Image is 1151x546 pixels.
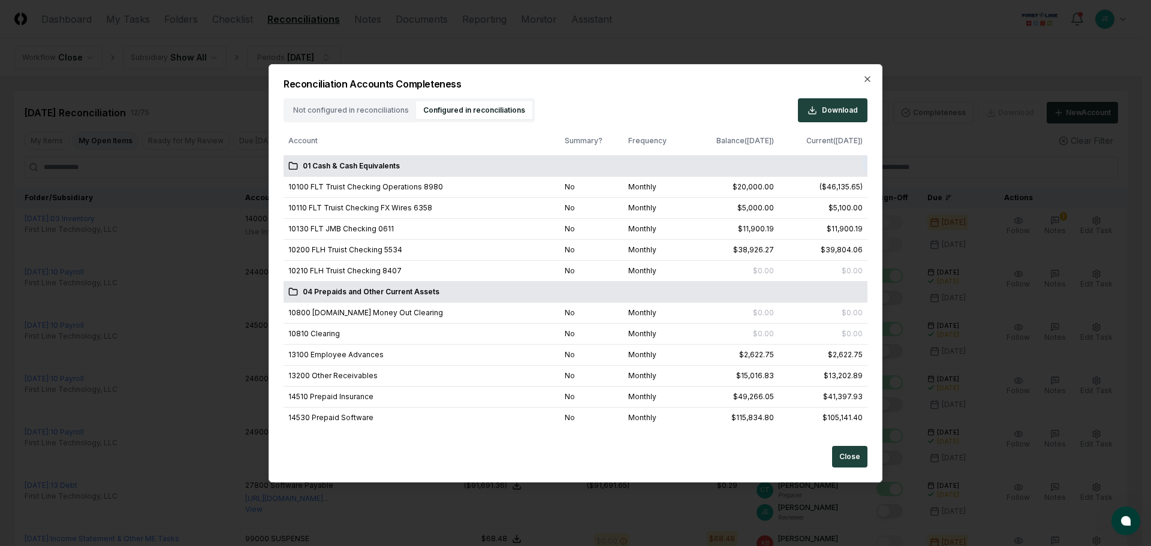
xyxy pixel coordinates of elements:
[560,261,623,282] td: No
[842,328,863,339] div: $0.00
[828,203,863,213] div: $5,100.00
[623,219,688,240] td: Monthly
[623,127,688,156] th: Frequency
[560,387,623,408] td: No
[623,324,688,345] td: Monthly
[284,198,560,219] td: 10110 FLT Truist Checking FX Wires 6358
[623,366,688,387] td: Monthly
[560,408,623,429] td: No
[560,127,623,156] th: Summary?
[284,387,560,408] td: 14510 Prepaid Insurance
[739,349,774,360] div: $2,622.75
[284,261,560,282] td: 10210 FLH Truist Checking 8407
[284,127,560,156] th: Account
[284,177,560,198] td: 10100 FLT Truist Checking Operations 8980
[623,387,688,408] td: Monthly
[753,307,774,318] div: $0.00
[560,219,623,240] td: No
[284,345,560,366] td: 13100 Employee Advances
[623,408,688,429] td: Monthly
[623,177,688,198] td: Monthly
[842,307,863,318] div: $0.00
[303,161,400,171] span: 01 Cash & Cash Equivalents
[416,101,532,119] button: Configured in reconciliations
[623,345,688,366] td: Monthly
[738,224,774,234] div: $11,900.19
[284,303,560,324] td: 10800 [DOMAIN_NAME] Money Out Clearing
[560,345,623,366] td: No
[798,98,867,122] button: Download
[736,370,774,381] div: $15,016.83
[753,266,774,276] div: $0.00
[824,370,863,381] div: $13,202.89
[731,412,774,423] div: $115,834.80
[832,446,867,467] button: Close
[623,240,688,261] td: Monthly
[737,203,774,213] div: $5,000.00
[822,412,863,423] div: $105,141.40
[819,182,863,192] div: ($46,135.65)
[284,366,560,387] td: 13200 Other Receivables
[303,286,439,297] span: 04 Prepaids and Other Current Assets
[560,324,623,345] td: No
[560,366,623,387] td: No
[284,408,560,429] td: 14530 Prepaid Software
[823,391,863,402] div: $41,397.93
[688,127,779,156] th: Balance ( [DATE] )
[623,198,688,219] td: Monthly
[821,245,863,255] div: $39,804.06
[753,328,774,339] div: $0.00
[822,105,858,116] span: Download
[779,127,867,156] th: Current ( [DATE] )
[828,349,863,360] div: $2,622.75
[842,266,863,276] div: $0.00
[623,303,688,324] td: Monthly
[623,261,688,282] td: Monthly
[560,303,623,324] td: No
[284,324,560,345] td: 10810 Clearing
[286,101,416,119] button: Not configured in reconciliations
[733,245,774,255] div: $38,926.27
[284,79,867,89] h2: Reconciliation Accounts Completeness
[560,198,623,219] td: No
[560,240,623,261] td: No
[284,240,560,261] td: 10200 FLH Truist Checking 5534
[827,224,863,234] div: $11,900.19
[284,219,560,240] td: 10130 FLT JMB Checking 0611
[733,391,774,402] div: $49,266.05
[733,182,774,192] div: $20,000.00
[560,177,623,198] td: No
